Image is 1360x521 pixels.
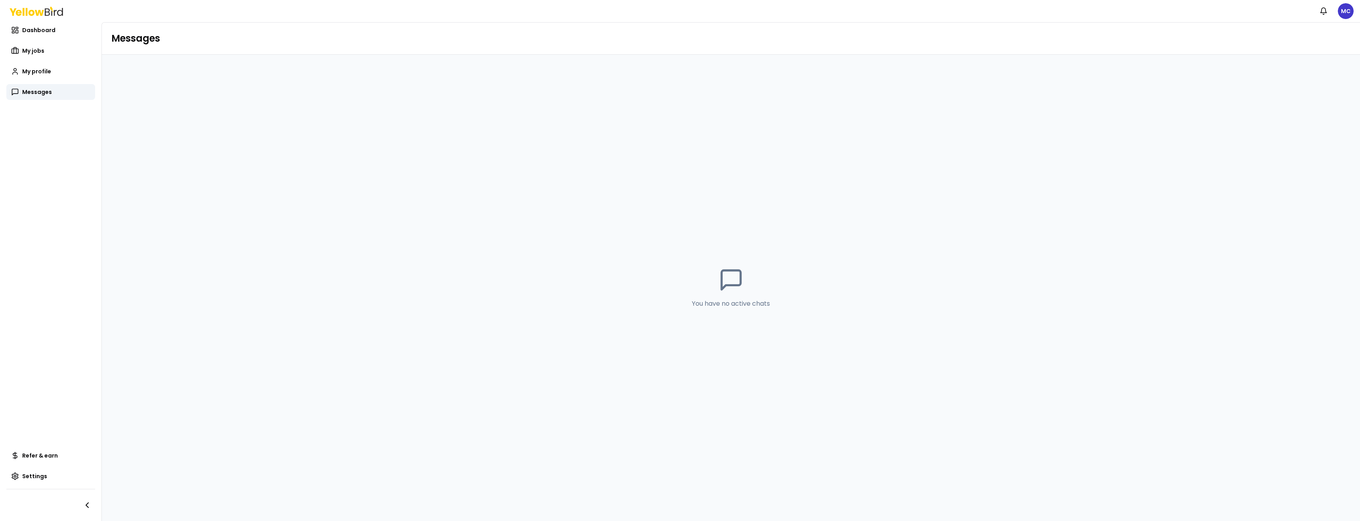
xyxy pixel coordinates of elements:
[6,84,95,100] a: Messages
[6,63,95,79] a: My profile
[22,47,44,55] span: My jobs
[22,472,47,480] span: Settings
[22,67,51,75] span: My profile
[6,448,95,464] a: Refer & earn
[6,468,95,484] a: Settings
[1338,3,1354,19] span: MC
[6,43,95,59] a: My jobs
[111,32,1350,45] h1: Messages
[6,22,95,38] a: Dashboard
[692,299,770,308] p: You have no active chats
[22,26,55,34] span: Dashboard
[22,452,58,460] span: Refer & earn
[22,88,52,96] span: Messages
